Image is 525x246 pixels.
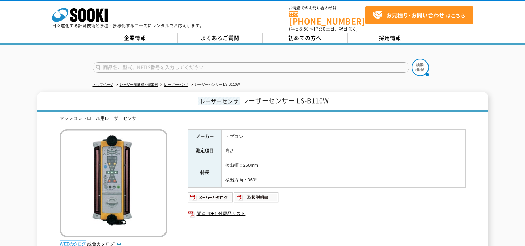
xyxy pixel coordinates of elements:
img: 取扱説明書 [234,192,279,203]
td: 検出幅：250mm 検出方向：360° [221,158,465,187]
td: トプコン [221,129,465,144]
span: レーザーセンサー LS-B110W [242,96,329,105]
a: 初めての方へ [263,33,348,43]
li: レーザーセンサー LS-B110W [189,81,240,89]
img: メーカーカタログ [188,192,234,203]
strong: お見積り･お問い合わせ [386,11,444,19]
a: メーカーカタログ [188,196,234,202]
p: 日々進化する計測技術と多種・多様化するニーズにレンタルでお応えします。 [52,24,204,28]
a: 関連PDF1 付属品リスト [188,209,466,218]
input: 商品名、型式、NETIS番号を入力してください [93,62,409,73]
span: お電話でのお問い合わせは [289,6,365,10]
th: 測定項目 [188,144,221,158]
th: メーカー [188,129,221,144]
span: 初めての方へ [288,34,322,42]
a: お見積り･お問い合わせはこちら [365,6,473,24]
a: トップページ [93,83,113,87]
a: [PHONE_NUMBER] [289,11,365,25]
th: 特長 [188,158,221,187]
a: 企業情報 [93,33,178,43]
a: よくあるご質問 [178,33,263,43]
a: 採用情報 [348,33,433,43]
span: (平日 ～ 土日、祝日除く) [289,26,358,32]
img: btn_search.png [412,59,429,76]
div: マシンコントロール用レーザーセンサー [60,115,466,122]
span: レーザーセンサ [198,97,240,105]
span: はこちら [372,10,465,20]
td: 高さ [221,144,465,158]
a: 取扱説明書 [234,196,279,202]
img: レーザーセンサー LS-B110W [60,129,167,237]
a: レーザーセンサ [164,83,188,87]
a: レーザー測量機・墨出器 [120,83,158,87]
span: 8:50 [299,26,309,32]
span: 17:30 [313,26,326,32]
